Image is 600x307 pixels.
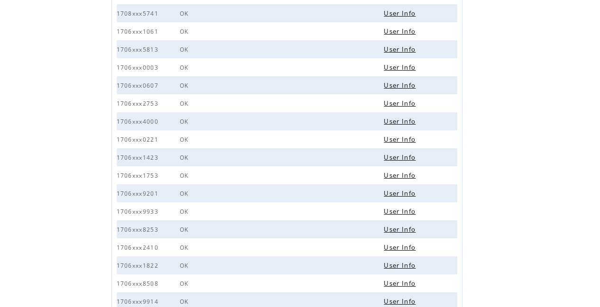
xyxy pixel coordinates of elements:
a: User Info [384,207,415,216]
a: User Info [384,171,415,180]
a: User Info [384,279,415,288]
span: OK [180,135,191,144]
span: OK [180,208,191,216]
a: User Info [384,243,415,252]
span: 1706xxx1423 [117,153,161,162]
a: User Info [384,153,415,162]
span: OK [180,172,191,180]
span: OK [180,81,191,90]
span: OK [180,298,191,306]
span: OK [180,262,191,270]
span: OK [180,226,191,234]
a: User Info [384,63,415,72]
a: User Info [384,225,415,234]
a: User Info [384,45,415,54]
span: 1706xxx9933 [117,208,161,216]
span: 1706xxx9914 [117,298,161,306]
a: User Info [384,81,415,90]
span: 1706xxx1061 [117,27,161,36]
span: 1706xxx5813 [117,45,161,54]
a: User Info [384,99,415,108]
span: 1708xxx5741 [117,9,161,18]
span: OK [180,280,191,288]
span: 1706xxx1822 [117,262,161,270]
span: 1706xxx2410 [117,244,161,252]
span: OK [180,9,191,18]
span: 1706xxx0003 [117,63,161,72]
span: 1706xxx0607 [117,81,161,90]
span: OK [180,117,191,126]
span: 1706xxx1753 [117,172,161,180]
span: 1706xxx0221 [117,135,161,144]
a: User Info [384,261,415,270]
a: User Info [384,9,415,18]
span: OK [180,45,191,54]
span: OK [180,190,191,198]
a: User Info [384,135,415,144]
span: OK [180,27,191,36]
a: User Info [384,297,415,306]
span: 1706xxx8508 [117,280,161,288]
span: OK [180,63,191,72]
a: User Info [384,189,415,198]
a: User Info [384,27,415,36]
span: OK [180,99,191,108]
span: 1706xxx2753 [117,99,161,108]
span: 1706xxx9201 [117,190,161,198]
span: 1706xxx4000 [117,117,161,126]
span: OK [180,153,191,162]
span: OK [180,244,191,252]
span: 1706xxx8253 [117,226,161,234]
a: User Info [384,117,415,126]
